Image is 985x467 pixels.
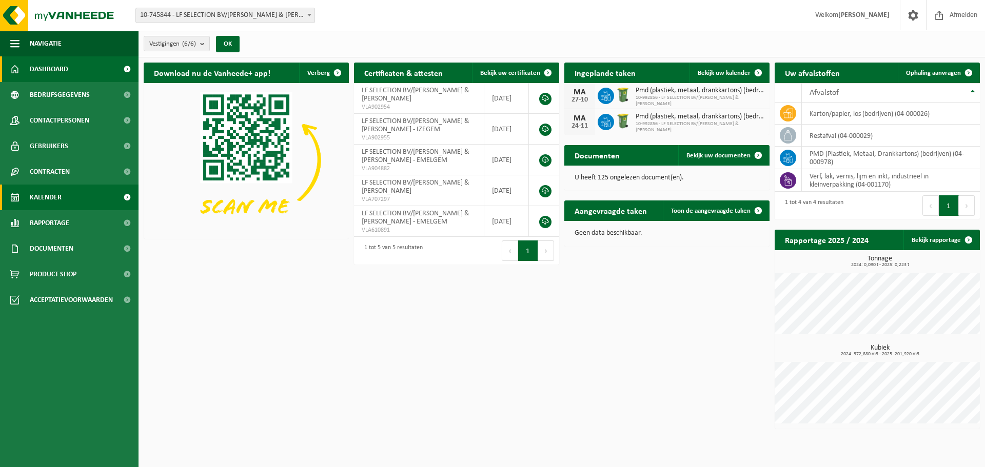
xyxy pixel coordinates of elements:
[802,147,980,169] td: PMD (Plastiek, Metaal, Drankkartons) (bedrijven) (04-000978)
[780,262,980,268] span: 2024: 0,090 t - 2025: 0,223 t
[354,63,453,83] h2: Certificaten & attesten
[898,63,979,83] a: Ophaling aanvragen
[518,240,538,261] button: 1
[30,31,62,56] span: Navigatie
[569,114,590,123] div: MA
[182,40,196,47] count: (6/6)
[802,103,980,125] td: karton/papier, los (bedrijven) (04-000026)
[30,133,68,159] span: Gebruikers
[569,88,590,96] div: MA
[30,159,70,185] span: Contracten
[362,226,476,234] span: VLA610891
[575,230,759,237] p: Geen data beschikbaar.
[135,8,315,23] span: 10-745844 - LF SELECTION BV/COLLETT & VICTOR - EMELGEM
[362,195,476,204] span: VLA707297
[299,63,348,83] button: Verberg
[484,145,529,175] td: [DATE]
[614,112,632,130] img: WB-0240-HPE-GN-50
[802,169,980,192] td: verf, lak, vernis, lijm en inkt, industrieel in kleinverpakking (04-001170)
[636,121,764,133] span: 10-992856 - LF SELECTION BV/[PERSON_NAME] & [PERSON_NAME]
[144,63,281,83] h2: Download nu de Vanheede+ app!
[698,70,751,76] span: Bekijk uw kalender
[502,240,518,261] button: Previous
[678,145,769,166] a: Bekijk uw documenten
[484,175,529,206] td: [DATE]
[780,194,843,217] div: 1 tot 4 van 4 resultaten
[775,230,879,250] h2: Rapportage 2025 / 2024
[362,179,469,195] span: LF SELECTION BV/[PERSON_NAME] & [PERSON_NAME]
[30,56,68,82] span: Dashboard
[636,87,764,95] span: Pmd (plastiek, metaal, drankkartons) (bedrijven)
[216,36,240,52] button: OK
[362,148,469,164] span: LF SELECTION BV/[PERSON_NAME] & [PERSON_NAME] - EMELGEM
[810,89,839,97] span: Afvalstof
[569,123,590,130] div: 24-11
[689,63,769,83] a: Bekijk uw kalender
[480,70,540,76] span: Bekijk uw certificaten
[686,152,751,159] span: Bekijk uw documenten
[569,96,590,104] div: 27-10
[30,210,69,236] span: Rapportage
[144,36,210,51] button: Vestigingen(6/6)
[30,82,90,108] span: Bedrijfsgegevens
[307,70,330,76] span: Verberg
[780,344,980,357] h3: Kubiek
[564,63,646,83] h2: Ingeplande taken
[614,86,632,104] img: WB-0240-HPE-GN-50
[663,200,769,221] a: Toon de aangevraagde taken
[564,200,657,220] h2: Aangevraagde taken
[636,113,764,121] span: Pmd (plastiek, metaal, drankkartons) (bedrijven)
[903,230,979,250] a: Bekijk rapportage
[362,210,469,226] span: LF SELECTION BV/[PERSON_NAME] & [PERSON_NAME] - EMELGEM
[538,240,554,261] button: Next
[780,352,980,357] span: 2024: 372,880 m3 - 2025: 201,920 m3
[30,287,113,313] span: Acceptatievoorwaarden
[362,103,476,111] span: VLA902954
[484,83,529,114] td: [DATE]
[144,83,349,237] img: Download de VHEPlus App
[30,236,73,261] span: Documenten
[362,117,469,133] span: LF SELECTION BV/[PERSON_NAME] & [PERSON_NAME] - IZEGEM
[906,70,961,76] span: Ophaling aanvragen
[30,185,62,210] span: Kalender
[575,174,759,181] p: U heeft 125 ongelezen document(en).
[775,63,850,83] h2: Uw afvalstoffen
[780,255,980,268] h3: Tonnage
[149,36,196,52] span: Vestigingen
[362,134,476,142] span: VLA902955
[802,125,980,147] td: restafval (04-000029)
[838,11,890,19] strong: [PERSON_NAME]
[939,195,959,216] button: 1
[636,95,764,107] span: 10-992856 - LF SELECTION BV/[PERSON_NAME] & [PERSON_NAME]
[136,8,314,23] span: 10-745844 - LF SELECTION BV/COLLETT & VICTOR - EMELGEM
[362,165,476,173] span: VLA904882
[30,261,76,287] span: Product Shop
[359,239,423,262] div: 1 tot 5 van 5 resultaten
[472,63,558,83] a: Bekijk uw certificaten
[30,108,89,133] span: Contactpersonen
[484,114,529,145] td: [DATE]
[564,145,630,165] h2: Documenten
[671,208,751,214] span: Toon de aangevraagde taken
[362,87,469,103] span: LF SELECTION BV/[PERSON_NAME] & [PERSON_NAME]
[922,195,939,216] button: Previous
[959,195,975,216] button: Next
[484,206,529,237] td: [DATE]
